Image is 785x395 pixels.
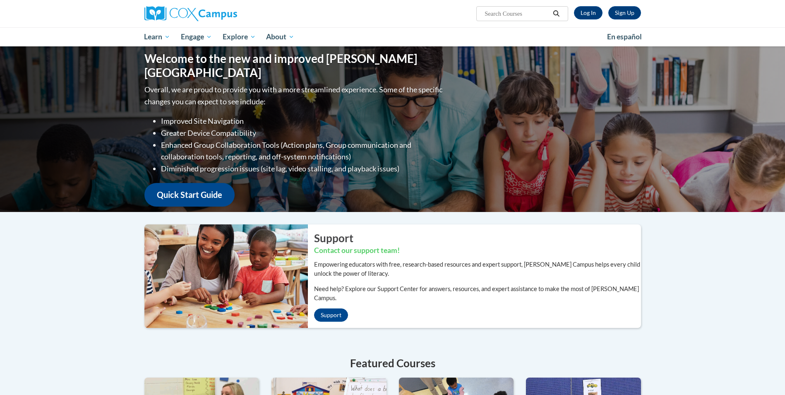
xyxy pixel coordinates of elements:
img: ... [138,224,308,328]
p: Overall, we are proud to provide you with a more streamlined experience. Some of the specific cha... [144,84,444,108]
span: En español [607,32,642,41]
span: About [266,32,294,42]
a: En español [602,28,647,46]
a: Cox Campus [144,6,302,21]
h4: Featured Courses [144,355,641,371]
p: Need help? Explore our Support Center for answers, resources, and expert assistance to make the m... [314,284,641,303]
a: Log In [574,6,603,19]
span: Explore [223,32,256,42]
div: Main menu [132,27,653,46]
a: Learn [139,27,176,46]
h1: Welcome to the new and improved [PERSON_NAME][GEOGRAPHIC_DATA] [144,52,444,79]
li: Greater Device Compatibility [161,127,444,139]
h2: Support [314,231,641,246]
p: Empowering educators with free, research-based resources and expert support, [PERSON_NAME] Campus... [314,260,641,278]
input: Search Courses [484,9,550,19]
img: Cox Campus [144,6,237,21]
a: Quick Start Guide [144,183,235,207]
span: Learn [144,32,170,42]
span: Engage [181,32,212,42]
h3: Contact our support team! [314,246,641,256]
a: Engage [175,27,217,46]
li: Diminished progression issues (site lag, video stalling, and playback issues) [161,163,444,175]
a: Register [608,6,641,19]
a: About [261,27,300,46]
button: Search [550,9,562,19]
li: Improved Site Navigation [161,115,444,127]
a: Explore [217,27,261,46]
li: Enhanced Group Collaboration Tools (Action plans, Group communication and collaboration tools, re... [161,139,444,163]
a: Support [314,308,348,322]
